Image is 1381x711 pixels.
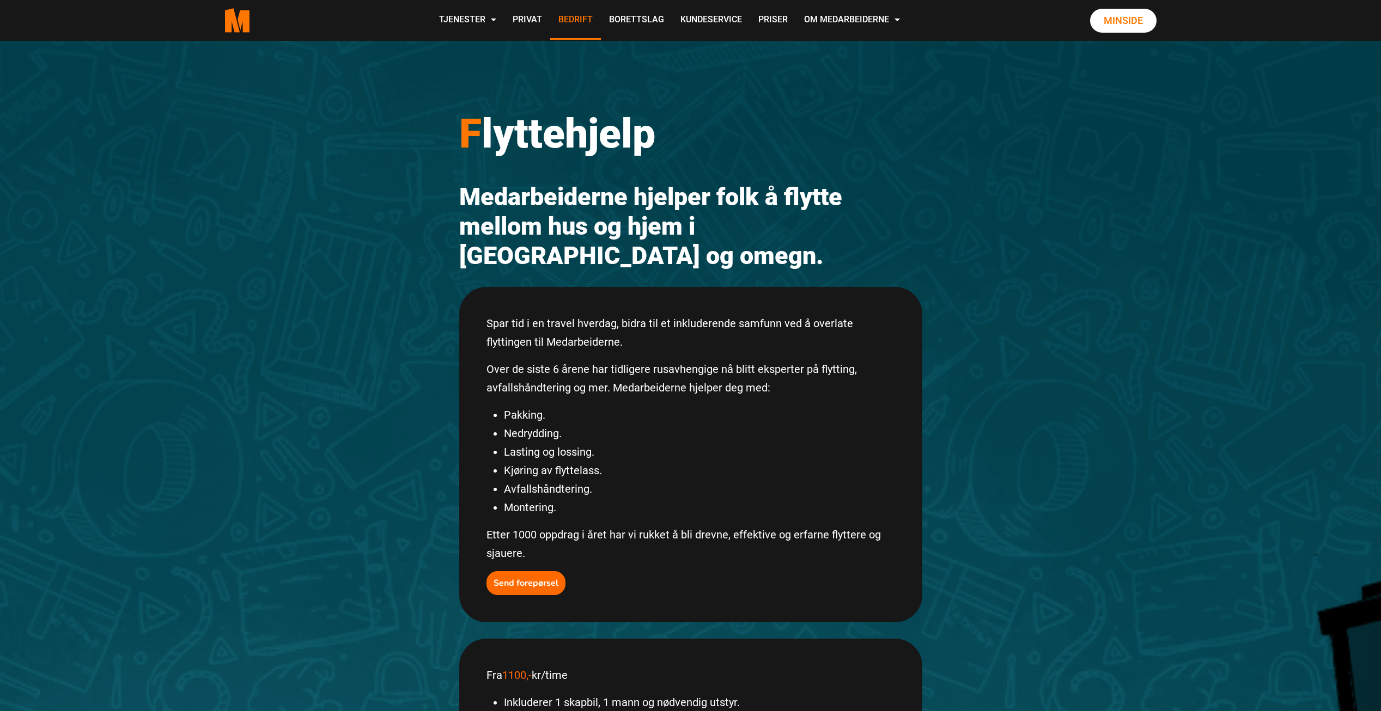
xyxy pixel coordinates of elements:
[504,461,895,480] li: Kjøring av flyttelass.
[502,669,532,682] span: 1100,-
[796,1,908,40] a: Om Medarbeiderne
[504,443,895,461] li: Lasting og lossing.
[431,1,504,40] a: Tjenester
[504,1,550,40] a: Privat
[504,424,895,443] li: Nedrydding.
[672,1,750,40] a: Kundeservice
[750,1,796,40] a: Priser
[486,314,895,351] p: Spar tid i en travel hverdag, bidra til et inkluderende samfunn ved å overlate flyttingen til Med...
[459,109,922,158] h1: lyttehjelp
[486,571,565,595] button: Send forepørsel
[504,480,895,498] li: Avfallshåndtering.
[459,109,482,157] span: F
[494,577,558,589] b: Send forepørsel
[486,666,895,684] p: Fra kr/time
[1090,9,1157,33] a: Minside
[504,406,895,424] li: Pakking.
[486,360,895,397] p: Over de siste 6 årene har tidligere rusavhengige nå blitt eksperter på flytting, avfallshåndterin...
[601,1,672,40] a: Borettslag
[486,525,895,562] p: Etter 1000 oppdrag i året har vi rukket å bli drevne, effektive og erfarne flyttere og sjauere.
[459,182,922,271] h2: Medarbeiderne hjelper folk å flytte mellom hus og hjem i [GEOGRAPHIC_DATA] og omegn.
[550,1,601,40] a: Bedrift
[504,498,895,517] li: Montering.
